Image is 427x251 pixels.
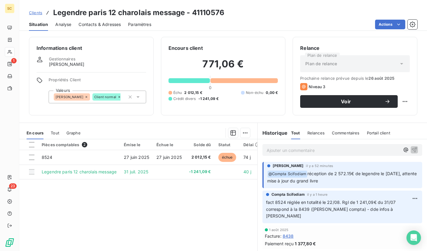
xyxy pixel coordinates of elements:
span: 2 012,15 € [189,154,211,160]
span: Commentaires [332,130,360,135]
span: 0 [209,85,211,90]
input: Ajouter une valeur [120,94,125,100]
span: [PERSON_NAME] [49,61,84,67]
span: Échu [173,90,182,95]
span: Analyse [55,21,71,27]
button: Voir [300,95,398,108]
div: Pièces comptables [42,142,117,147]
span: il y a 1 heure [307,193,327,196]
span: échue [218,153,236,162]
span: Niveau 3 [309,84,325,89]
span: Contacts & Adresses [79,21,121,27]
span: 0,00 € [266,90,278,95]
div: Émise le [124,142,149,147]
span: 27 juin 2025 [156,155,182,160]
span: 2 [82,142,87,147]
span: -1 241,09 € [198,96,219,101]
span: Gestionnaires [49,56,75,61]
span: Situation [29,21,48,27]
span: Portail client [367,130,390,135]
span: En cours [27,130,43,135]
span: [PERSON_NAME] [56,95,83,99]
span: Prochaine relance prévue depuis le [300,76,410,81]
button: Actions [375,20,405,29]
span: 1 [11,58,17,63]
div: Solde dû [189,142,211,147]
span: 40 j [243,169,251,174]
span: 23 [9,183,17,189]
span: Facture : [265,233,281,239]
span: Tout [291,130,300,135]
span: il y a 52 minutes [306,164,333,168]
span: [PERSON_NAME] [273,163,304,169]
span: -1 241,09 € [189,169,211,175]
span: Clients [29,10,42,15]
div: Délai [243,142,260,147]
h6: Relance [300,44,410,52]
h3: Legendre paris 12 charolais message - 41110576 [53,7,224,18]
div: Statut [218,142,236,147]
span: 1 377,80 € [295,240,316,247]
span: Crédit divers [173,96,196,101]
span: Voir [307,99,384,104]
div: Open Intercom Messenger [406,230,421,245]
span: 27 juin 2025 [124,155,149,160]
span: réception de 2 572.15€ de legendre le [DATE], attente mise à jour du grand livre [267,171,418,183]
span: Plan de relance [305,61,337,67]
span: 2 012,15 € [184,90,202,95]
h2: 771,06 € [169,58,278,76]
h6: Informations client [37,44,146,52]
span: Propriétés Client [49,77,146,86]
span: Relances [307,130,325,135]
span: Tout [51,130,59,135]
span: 26 août 2025 [368,76,394,81]
h6: Encours client [169,44,203,52]
div: Échue le [156,142,182,147]
span: 1 août 2025 [269,228,289,232]
a: Clients [29,10,42,16]
span: 8524 [42,155,53,160]
span: Non-échu [246,90,263,95]
span: 8438 [283,233,294,239]
span: Compta Scifodiam [271,192,305,197]
span: Client normal [94,95,116,99]
h6: Historique [258,129,288,137]
span: fact 8524 réglée en totalité le 22/08. Rgl de 1 241,09€ du 31/07 correspond à la 8439 ([PERSON_NA... [266,200,397,219]
span: 74 j [243,155,251,160]
span: Graphe [66,130,81,135]
img: Logo LeanPay [5,238,14,247]
div: SC [5,4,14,13]
span: Paiement reçu [265,240,294,247]
span: @ Compta Scifodiam [268,171,307,178]
span: 31 juil. 2025 [124,169,148,174]
span: Legendre paris 12 charolais message [42,169,117,174]
span: Paramètres [128,21,151,27]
